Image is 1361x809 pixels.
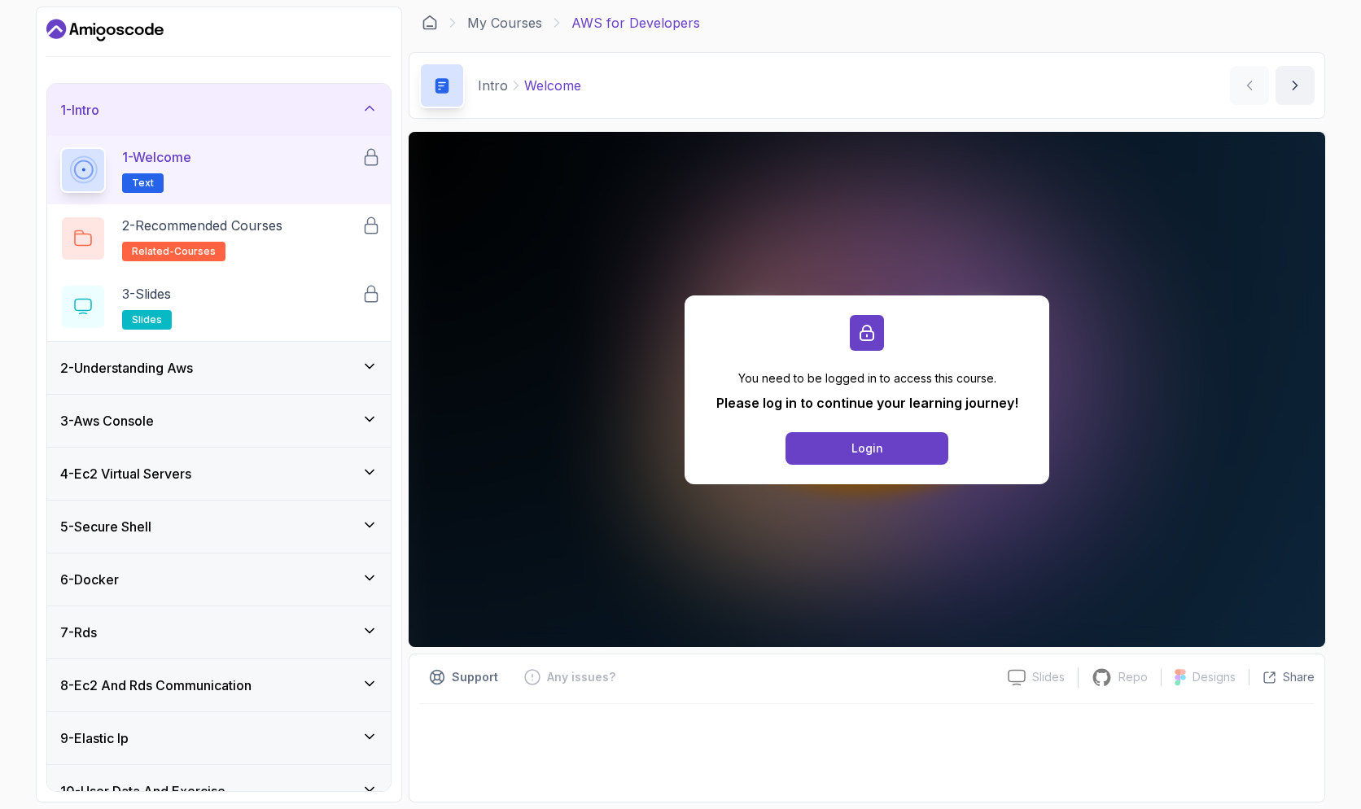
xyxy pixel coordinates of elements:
[122,284,171,304] p: 3 - Slides
[47,342,391,394] button: 2-Understanding Aws
[419,664,508,690] button: Support button
[478,76,508,95] p: Intro
[716,393,1018,413] p: Please log in to continue your learning journey!
[47,395,391,447] button: 3-Aws Console
[60,570,119,589] h3: 6 - Docker
[132,177,154,190] span: Text
[46,17,164,43] a: Dashboard
[452,669,498,685] p: Support
[47,553,391,606] button: 6-Docker
[60,517,151,536] h3: 5 - Secure Shell
[47,501,391,553] button: 5-Secure Shell
[851,440,883,457] div: Login
[47,84,391,136] button: 1-Intro
[1283,669,1315,685] p: Share
[47,659,391,711] button: 8-Ec2 And Rds Communication
[60,464,191,483] h3: 4 - Ec2 Virtual Servers
[132,245,216,258] span: related-courses
[716,370,1018,387] p: You need to be logged in to access this course.
[60,728,129,748] h3: 9 - Elastic Ip
[132,313,162,326] span: slides
[422,15,438,31] a: Dashboard
[1118,669,1148,685] p: Repo
[1230,66,1269,105] button: previous content
[1193,669,1236,685] p: Designs
[60,358,193,378] h3: 2 - Understanding Aws
[1032,669,1065,685] p: Slides
[60,100,99,120] h3: 1 - Intro
[122,216,282,235] p: 2 - Recommended Courses
[60,623,97,642] h3: 7 - Rds
[467,13,542,33] a: My Courses
[571,13,700,33] p: AWS for Developers
[524,76,581,95] p: Welcome
[47,712,391,764] button: 9-Elastic Ip
[547,669,615,685] p: Any issues?
[1276,66,1315,105] button: next content
[786,432,948,465] button: Login
[47,448,391,500] button: 4-Ec2 Virtual Servers
[122,147,191,167] p: 1 - Welcome
[1249,669,1315,685] button: Share
[60,216,378,261] button: 2-Recommended Coursesrelated-courses
[60,147,378,193] button: 1-WelcomeText
[47,606,391,658] button: 7-Rds
[60,411,154,431] h3: 3 - Aws Console
[60,676,252,695] h3: 8 - Ec2 And Rds Communication
[60,284,378,330] button: 3-Slidesslides
[60,781,225,801] h3: 10 - User Data And Exercise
